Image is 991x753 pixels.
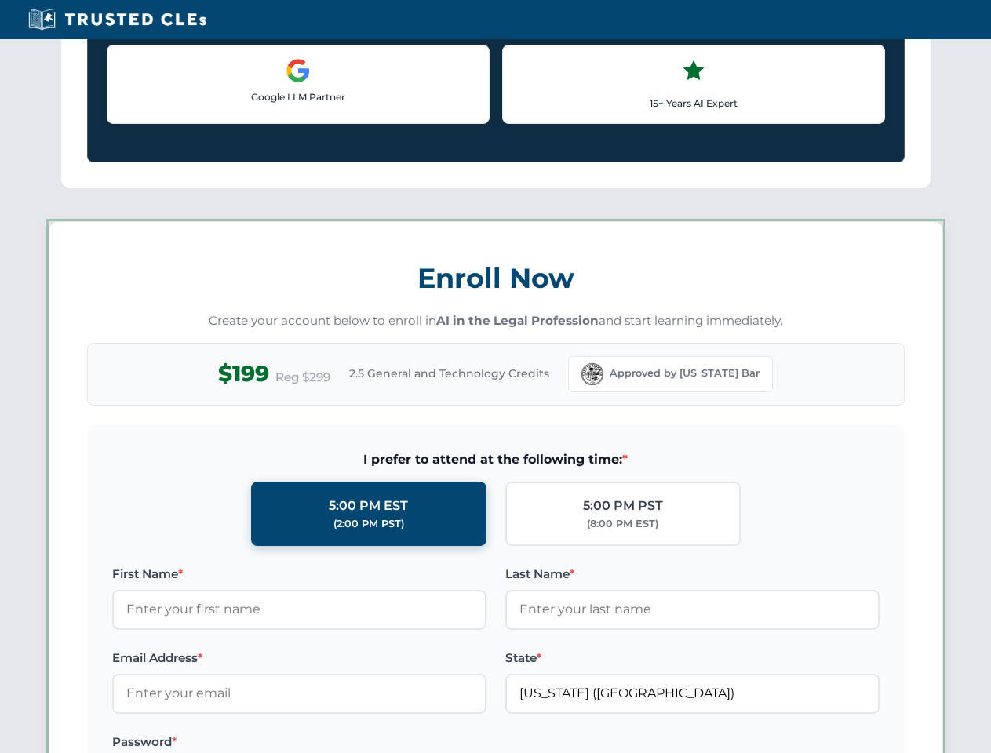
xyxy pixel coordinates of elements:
span: Approved by [US_STATE] Bar [610,366,760,381]
label: Password [112,733,486,751]
input: Enter your email [112,674,486,713]
div: 5:00 PM PST [583,496,663,516]
h3: Enroll Now [87,253,905,303]
span: I prefer to attend at the following time: [112,449,880,470]
div: (8:00 PM EST) [587,516,658,532]
div: 5:00 PM EST [329,496,408,516]
label: State [505,649,880,668]
label: Last Name [505,565,880,584]
p: 15+ Years AI Expert [516,96,872,111]
input: Enter your last name [505,590,880,629]
p: Google LLM Partner [120,89,476,104]
span: $199 [218,356,269,391]
span: Reg $299 [275,368,330,387]
span: 2.5 General and Technology Credits [349,365,549,382]
strong: AI in the Legal Profession [436,313,599,328]
label: Email Address [112,649,486,668]
p: Create your account below to enroll in and start learning immediately. [87,312,905,330]
label: First Name [112,565,486,584]
input: Enter your first name [112,590,486,629]
img: Trusted CLEs [24,8,211,31]
img: Florida Bar [581,363,603,385]
div: (2:00 PM PST) [333,516,404,532]
input: Florida (FL) [505,674,880,713]
img: Google [286,58,311,83]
